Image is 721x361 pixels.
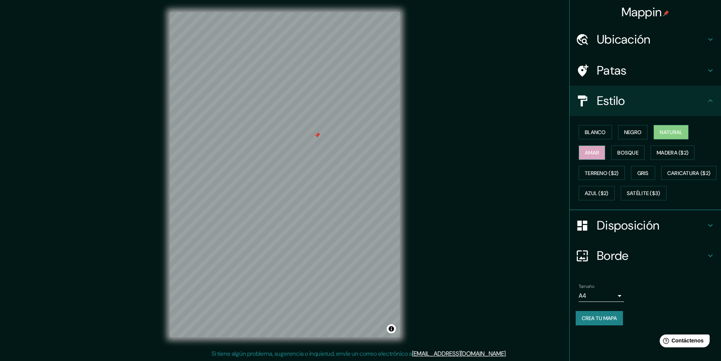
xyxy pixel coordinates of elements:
[579,166,625,180] button: Terreno ($2)
[597,217,659,233] font: Disposición
[585,149,599,156] font: Amar
[585,170,619,177] font: Terreno ($2)
[651,145,695,160] button: Madera ($2)
[631,166,655,180] button: Gris
[624,129,642,136] font: Negro
[570,86,721,116] div: Estilo
[667,170,711,177] font: Caricatura ($2)
[508,349,509,358] font: .
[579,283,594,289] font: Tamaño
[617,149,638,156] font: Bosque
[660,129,682,136] font: Natural
[627,190,660,197] font: Satélite ($3)
[597,63,627,78] font: Patas
[654,125,688,139] button: Natural
[585,190,609,197] font: Azul ($2)
[579,186,615,200] button: Azul ($2)
[618,125,648,139] button: Negro
[506,350,507,358] font: .
[579,145,605,160] button: Amar
[212,350,412,358] font: Si tiene algún problema, sugerencia o inquietud, envíe un correo electrónico a
[579,125,612,139] button: Blanco
[585,129,606,136] font: Blanco
[611,145,645,160] button: Bosque
[637,170,649,177] font: Gris
[582,315,617,322] font: Crea tu mapa
[597,248,629,264] font: Borde
[576,311,623,325] button: Crea tu mapa
[570,55,721,86] div: Patas
[570,241,721,271] div: Borde
[597,31,651,47] font: Ubicación
[597,93,625,109] font: Estilo
[621,186,666,200] button: Satélite ($3)
[170,12,400,337] canvas: Mapa
[661,166,717,180] button: Caricatura ($2)
[387,324,396,333] button: Activar o desactivar atribución
[507,349,508,358] font: .
[657,149,688,156] font: Madera ($2)
[570,210,721,241] div: Disposición
[579,290,624,302] div: A4
[663,10,669,16] img: pin-icon.png
[579,292,586,300] font: A4
[654,331,713,353] iframe: Lanzador de widgets de ayuda
[570,24,721,55] div: Ubicación
[621,4,662,20] font: Mappin
[412,350,506,358] a: [EMAIL_ADDRESS][DOMAIN_NAME]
